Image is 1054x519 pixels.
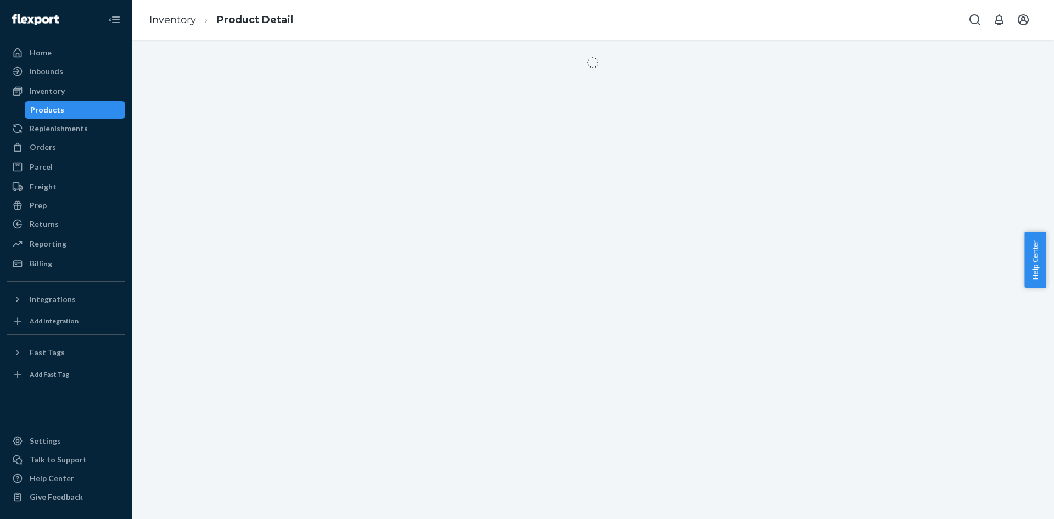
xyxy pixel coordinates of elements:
div: Replenishments [30,123,88,134]
a: Home [7,44,125,62]
div: Settings [30,436,61,447]
button: Open account menu [1012,9,1034,31]
div: Parcel [30,161,53,172]
img: Flexport logo [12,14,59,25]
div: Billing [30,258,52,269]
a: Inventory [149,14,196,26]
button: Open Search Box [964,9,986,31]
button: Give Feedback [7,488,125,506]
div: Talk to Support [30,454,87,465]
a: Settings [7,432,125,450]
button: Help Center [1024,232,1046,288]
div: Help Center [30,473,74,484]
a: Orders [7,138,125,156]
div: Inventory [30,86,65,97]
div: Products [30,104,64,115]
a: Freight [7,178,125,196]
div: Freight [30,181,57,192]
button: Talk to Support [7,451,125,468]
button: Open notifications [988,9,1010,31]
div: Add Integration [30,316,79,326]
div: Give Feedback [30,492,83,503]
button: Close Navigation [103,9,125,31]
a: Returns [7,215,125,233]
a: Replenishments [7,120,125,137]
ol: breadcrumbs [141,4,302,36]
a: Reporting [7,235,125,253]
div: Prep [30,200,47,211]
button: Integrations [7,291,125,308]
div: Fast Tags [30,347,65,358]
a: Prep [7,197,125,214]
div: Integrations [30,294,76,305]
a: Add Integration [7,312,125,330]
button: Fast Tags [7,344,125,361]
div: Home [30,47,52,58]
a: Add Fast Tag [7,366,125,383]
div: Reporting [30,238,66,249]
a: Parcel [7,158,125,176]
a: Product Detail [217,14,293,26]
div: Add Fast Tag [30,370,69,379]
a: Billing [7,255,125,272]
a: Inbounds [7,63,125,80]
div: Orders [30,142,56,153]
a: Products [25,101,126,119]
div: Returns [30,219,59,230]
div: Inbounds [30,66,63,77]
a: Help Center [7,470,125,487]
a: Inventory [7,82,125,100]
